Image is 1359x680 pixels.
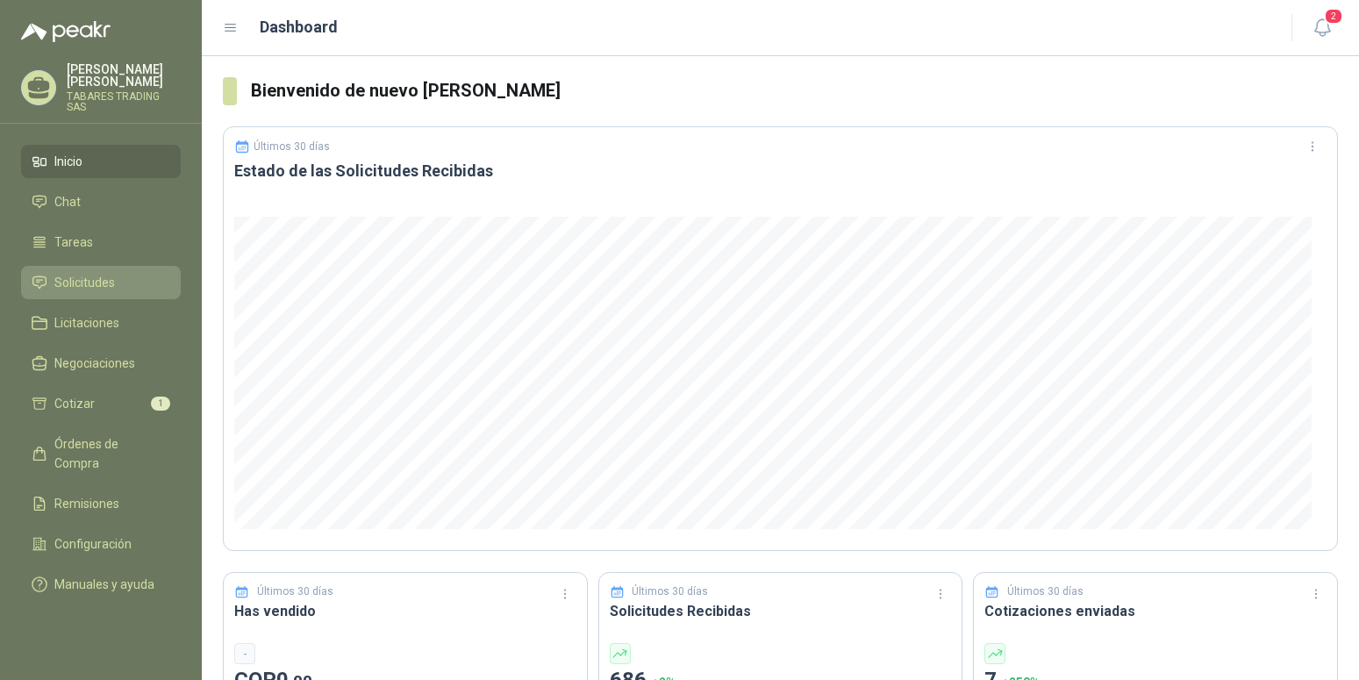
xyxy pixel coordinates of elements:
span: Remisiones [54,494,119,513]
a: Negociaciones [21,347,181,380]
a: Chat [21,185,181,218]
span: Licitaciones [54,313,119,333]
a: Órdenes de Compra [21,427,181,480]
a: Solicitudes [21,266,181,299]
span: 2 [1324,8,1343,25]
p: Últimos 30 días [1007,583,1084,600]
a: Remisiones [21,487,181,520]
h3: Solicitudes Recibidas [610,600,952,622]
span: Solicitudes [54,273,115,292]
span: 1 [151,397,170,411]
p: [PERSON_NAME] [PERSON_NAME] [67,63,181,88]
span: Órdenes de Compra [54,434,164,473]
span: Tareas [54,233,93,252]
h3: Bienvenido de nuevo [PERSON_NAME] [251,77,1338,104]
h1: Dashboard [260,15,338,39]
span: Manuales y ayuda [54,575,154,594]
p: Últimos 30 días [632,583,708,600]
a: Inicio [21,145,181,178]
span: Negociaciones [54,354,135,373]
h3: Estado de las Solicitudes Recibidas [234,161,1327,182]
span: Cotizar [54,394,95,413]
a: Licitaciones [21,306,181,340]
span: Configuración [54,534,132,554]
h3: Has vendido [234,600,576,622]
p: Últimos 30 días [257,583,333,600]
p: Últimos 30 días [254,140,330,153]
a: Manuales y ayuda [21,568,181,601]
h3: Cotizaciones enviadas [984,600,1327,622]
span: Chat [54,192,81,211]
p: TABARES TRADING SAS [67,91,181,112]
a: Configuración [21,527,181,561]
a: Tareas [21,225,181,259]
button: 2 [1306,12,1338,44]
img: Logo peakr [21,21,111,42]
span: Inicio [54,152,82,171]
a: Cotizar1 [21,387,181,420]
div: - [234,643,255,664]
